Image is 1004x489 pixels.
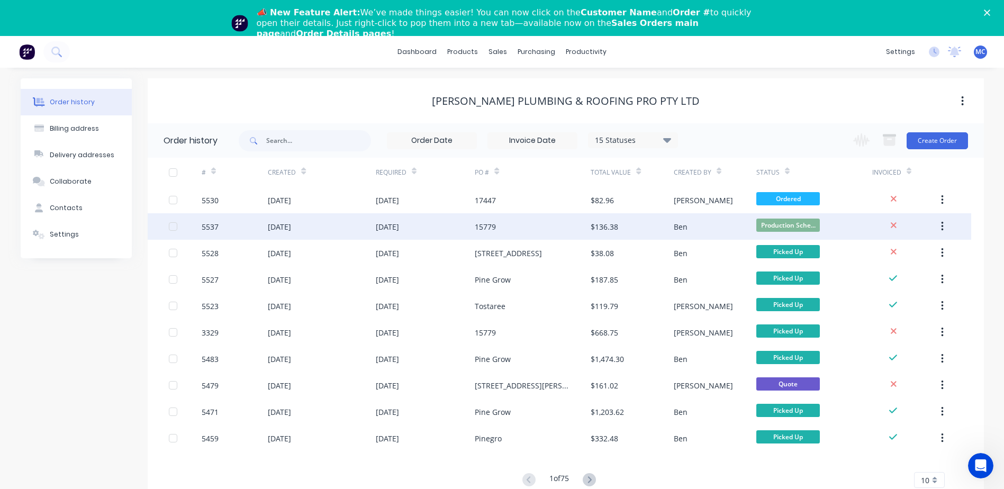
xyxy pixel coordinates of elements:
[756,271,820,285] span: Picked Up
[202,380,219,391] div: 5479
[591,380,618,391] div: $161.02
[591,168,631,177] div: Total Value
[268,248,291,259] div: [DATE]
[921,475,929,486] span: 10
[50,97,95,107] div: Order history
[984,10,994,16] div: Close
[756,404,820,417] span: Picked Up
[756,324,820,338] span: Picked Up
[202,406,219,418] div: 5471
[475,248,542,259] div: [STREET_ADDRESS]
[475,221,496,232] div: 15779
[483,44,512,60] div: sales
[202,168,206,177] div: #
[881,44,920,60] div: settings
[21,89,132,115] button: Order history
[376,168,406,177] div: Required
[756,377,820,391] span: Quote
[591,195,614,206] div: $82.96
[968,453,993,478] iframe: Intercom live chat
[268,354,291,365] div: [DATE]
[475,433,502,444] div: Pinegro
[376,354,399,365] div: [DATE]
[674,433,688,444] div: Ben
[202,354,219,365] div: 5483
[589,134,677,146] div: 15 Statuses
[674,195,733,206] div: [PERSON_NAME]
[581,7,657,17] b: Customer Name
[202,433,219,444] div: 5459
[21,168,132,195] button: Collaborate
[164,134,218,147] div: Order history
[674,248,688,259] div: Ben
[202,327,219,338] div: 3329
[512,44,560,60] div: purchasing
[475,158,591,187] div: PO #
[674,327,733,338] div: [PERSON_NAME]
[296,29,391,39] b: Order Details pages
[591,301,618,312] div: $119.79
[376,301,399,312] div: [DATE]
[257,7,756,39] div: We’ve made things easier! You can now click on the and to quickly open their details. Just right-...
[19,44,35,60] img: Factory
[756,219,820,232] span: Production Sche...
[50,203,83,213] div: Contacts
[475,354,511,365] div: Pine Grow
[202,301,219,312] div: 5523
[756,168,780,177] div: Status
[376,406,399,418] div: [DATE]
[268,221,291,232] div: [DATE]
[376,327,399,338] div: [DATE]
[488,133,577,149] input: Invoice Date
[432,95,700,107] div: [PERSON_NAME] PLUMBING & ROOFING PRO PTY LTD
[50,124,99,133] div: Billing address
[591,354,624,365] div: $1,474.30
[975,47,985,57] span: MC
[475,406,511,418] div: Pine Grow
[674,301,733,312] div: [PERSON_NAME]
[21,142,132,168] button: Delivery addresses
[202,221,219,232] div: 5537
[591,406,624,418] div: $1,203.62
[268,195,291,206] div: [DATE]
[202,248,219,259] div: 5528
[442,44,483,60] div: products
[376,433,399,444] div: [DATE]
[376,248,399,259] div: [DATE]
[674,221,688,232] div: Ben
[756,430,820,443] span: Picked Up
[21,195,132,221] button: Contacts
[872,158,938,187] div: Invoiced
[591,248,614,259] div: $38.08
[268,301,291,312] div: [DATE]
[591,221,618,232] div: $136.38
[549,473,569,488] div: 1 of 75
[268,327,291,338] div: [DATE]
[21,115,132,142] button: Billing address
[475,195,496,206] div: 17447
[268,406,291,418] div: [DATE]
[392,44,442,60] a: dashboard
[475,380,569,391] div: [STREET_ADDRESS][PERSON_NAME]
[475,301,505,312] div: Tostaree
[231,15,248,32] img: Profile image for Team
[475,327,496,338] div: 15779
[591,433,618,444] div: $332.48
[907,132,968,149] button: Create Order
[376,221,399,232] div: [DATE]
[376,380,399,391] div: [DATE]
[674,380,733,391] div: [PERSON_NAME]
[674,354,688,365] div: Ben
[756,158,872,187] div: Status
[674,274,688,285] div: Ben
[50,150,114,160] div: Delivery addresses
[257,7,360,17] b: 📣 New Feature Alert:
[387,133,476,149] input: Order Date
[376,158,475,187] div: Required
[376,195,399,206] div: [DATE]
[202,158,268,187] div: #
[376,274,399,285] div: [DATE]
[202,195,219,206] div: 5530
[756,192,820,205] span: Ordered
[591,327,618,338] div: $668.75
